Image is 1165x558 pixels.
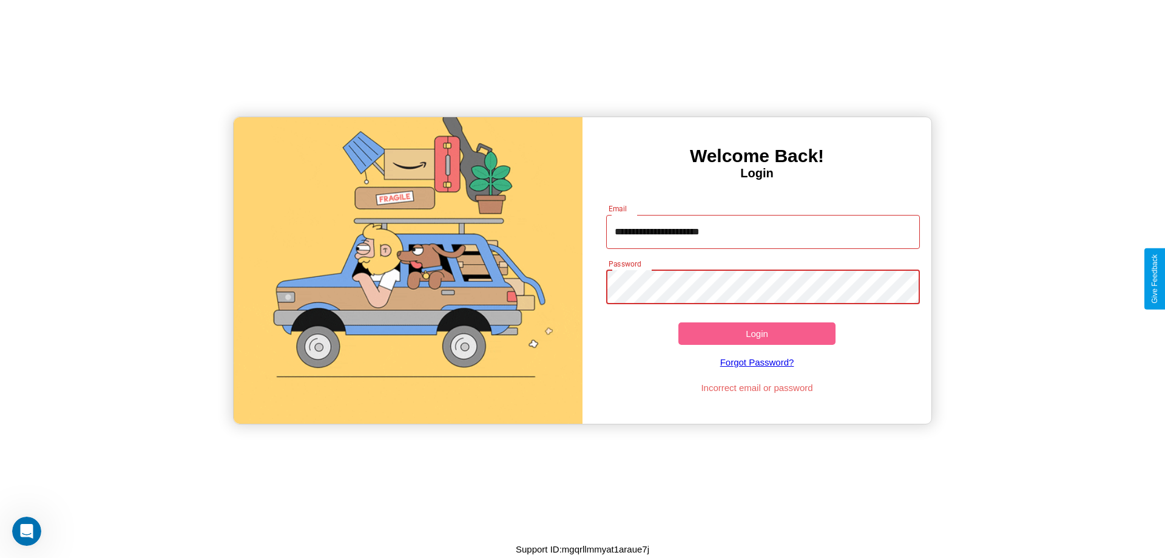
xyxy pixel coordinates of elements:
button: Login [678,322,836,345]
h4: Login [582,166,931,180]
label: Email [609,203,627,214]
p: Incorrect email or password [600,379,914,396]
p: Support ID: mgqrllmmyat1araue7j [516,541,649,557]
a: Forgot Password? [600,345,914,379]
div: Give Feedback [1150,254,1159,304]
img: gif [234,117,582,424]
iframe: Intercom live chat [12,517,41,546]
h3: Welcome Back! [582,146,931,166]
label: Password [609,259,641,269]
